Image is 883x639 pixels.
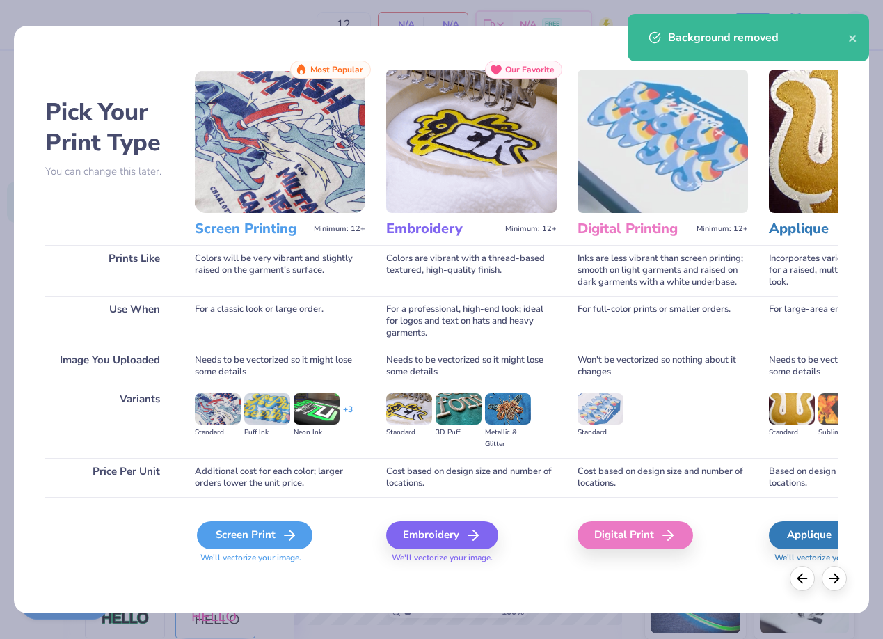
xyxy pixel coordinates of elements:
[45,166,174,177] p: You can change this later.
[485,427,531,450] div: Metallic & Glitter
[244,393,290,424] img: Puff Ink
[818,393,864,424] img: Sublimated
[386,70,557,213] img: Embroidery
[578,427,623,439] div: Standard
[578,347,748,386] div: Won't be vectorized so nothing about it changes
[848,29,858,46] button: close
[818,427,864,439] div: Sublimated
[294,427,340,439] div: Neon Ink
[485,393,531,424] img: Metallic & Glitter
[197,521,312,549] div: Screen Print
[386,296,557,347] div: For a professional, high-end look; ideal for logos and text on hats and heavy garments.
[769,393,815,424] img: Standard
[195,427,241,439] div: Standard
[386,347,557,386] div: Needs to be vectorized so it might lose some details
[343,404,353,427] div: + 3
[578,70,748,213] img: Digital Printing
[310,65,363,74] span: Most Popular
[195,458,365,497] div: Additional cost for each color; larger orders lower the unit price.
[386,245,557,296] div: Colors are vibrant with a thread-based textured, high-quality finish.
[195,552,365,564] span: We'll vectorize your image.
[314,224,365,234] span: Minimum: 12+
[195,393,241,424] img: Standard
[45,245,174,296] div: Prints Like
[505,65,555,74] span: Our Favorite
[386,458,557,497] div: Cost based on design size and number of locations.
[436,427,482,439] div: 3D Puff
[769,427,815,439] div: Standard
[578,220,691,238] h3: Digital Printing
[45,296,174,347] div: Use When
[195,220,308,238] h3: Screen Printing
[45,347,174,386] div: Image You Uploaded
[195,347,365,386] div: Needs to be vectorized so it might lose some details
[386,393,432,424] img: Standard
[294,393,340,424] img: Neon Ink
[386,552,557,564] span: We'll vectorize your image.
[697,224,748,234] span: Minimum: 12+
[769,220,882,238] h3: Applique
[386,427,432,439] div: Standard
[195,296,365,347] div: For a classic look or large order.
[769,521,871,549] div: Applique
[668,29,848,46] div: Background removed
[45,458,174,497] div: Price Per Unit
[578,393,623,424] img: Standard
[244,427,290,439] div: Puff Ink
[578,296,748,347] div: For full-color prints or smaller orders.
[45,97,174,158] h2: Pick Your Print Type
[45,386,174,457] div: Variants
[195,70,365,213] img: Screen Printing
[578,521,693,549] div: Digital Print
[578,245,748,296] div: Inks are less vibrant than screen printing; smooth on light garments and raised on dark garments ...
[578,458,748,497] div: Cost based on design size and number of locations.
[386,220,500,238] h3: Embroidery
[195,245,365,296] div: Colors will be very vibrant and slightly raised on the garment's surface.
[505,224,557,234] span: Minimum: 12+
[386,521,498,549] div: Embroidery
[436,393,482,424] img: 3D Puff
